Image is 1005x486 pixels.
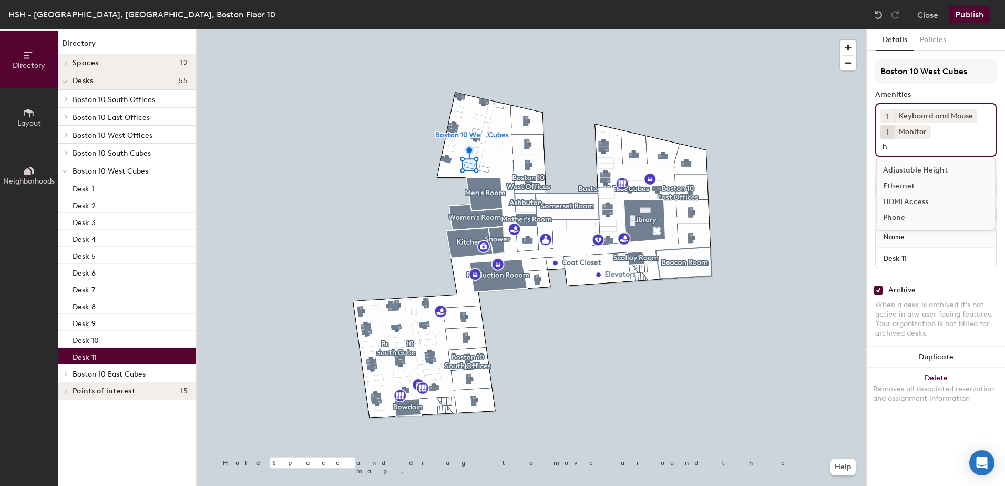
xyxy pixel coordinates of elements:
[73,249,96,261] p: Desk 5
[877,163,995,178] div: Adjustable Height
[873,384,999,403] div: Removes all associated reservation and assignment information
[73,113,150,122] span: Boston 10 East Offices
[873,9,884,20] img: Undo
[886,111,889,122] span: 1
[73,282,95,295] p: Desk 7
[877,194,995,210] div: HDMI Access
[73,59,99,67] span: Spaces
[969,450,994,475] div: Open Intercom Messenger
[73,333,99,345] p: Desk 10
[73,266,96,278] p: Desk 6
[886,127,889,138] span: 1
[878,251,994,266] input: Unnamed desk
[73,95,155,104] span: Boston 10 South Offices
[830,459,856,475] button: Help
[73,232,96,244] p: Desk 4
[888,286,916,295] div: Archive
[73,299,96,311] p: Desk 8
[13,61,45,70] span: Directory
[180,59,188,67] span: 12
[867,347,1005,368] button: Duplicate
[894,109,977,123] div: Keyboard and Mouse
[949,6,990,23] button: Publish
[180,387,188,396] span: 15
[867,368,1005,414] button: DeleteRemoves all associated reservation and assignment information
[17,119,41,128] span: Layout
[73,316,96,328] p: Desk 9
[58,38,196,54] h1: Directory
[875,300,997,338] div: When a desk is archived it's not active in any user-facing features. Your organization is not bil...
[875,90,997,99] div: Amenities
[875,178,997,197] button: Hoteled
[880,109,894,123] button: 1
[73,167,148,176] span: Boston 10 West Cubes
[877,178,995,194] div: Ethernet
[917,6,938,23] button: Close
[877,210,995,226] div: Phone
[875,210,895,218] div: Desks
[73,198,96,210] p: Desk 2
[73,131,152,140] span: Boston 10 West Offices
[875,165,997,174] div: Desk Type
[880,125,894,139] button: 1
[876,29,914,51] button: Details
[73,215,96,227] p: Desk 3
[914,29,952,51] button: Policies
[73,77,93,85] span: Desks
[73,181,94,194] p: Desk 1
[878,228,910,247] span: Name
[8,8,275,21] div: HSH - [GEOGRAPHIC_DATA], [GEOGRAPHIC_DATA], Boston Floor 10
[894,125,931,139] div: Monitor
[890,9,900,20] img: Redo
[73,387,135,396] span: Points of interest
[73,350,97,362] p: Desk 11
[73,149,151,158] span: Boston 10 South Cubes
[3,177,55,186] span: Neighborhoods
[179,77,188,85] span: 55
[73,370,146,379] span: Boston 10 East Cubes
